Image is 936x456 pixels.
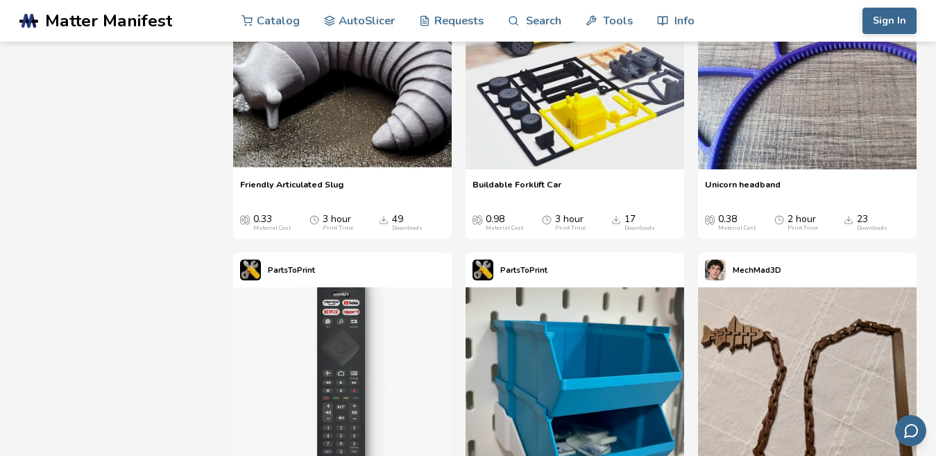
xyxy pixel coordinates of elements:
[45,11,172,31] span: Matter Manifest
[466,253,554,287] a: PartsToPrint's profilePartsToPrint
[392,214,423,232] div: 49
[542,214,552,225] span: Average Print Time
[240,260,261,280] img: PartsToPrint's profile
[611,214,621,225] span: Downloads
[323,225,353,232] div: Print Time
[705,214,715,225] span: Average Cost
[379,214,389,225] span: Downloads
[486,214,523,232] div: 0.98
[486,225,523,232] div: Material Cost
[240,214,250,225] span: Average Cost
[857,214,887,232] div: 23
[233,253,322,287] a: PartsToPrint's profilePartsToPrint
[268,263,315,278] p: PartsToPrint
[788,225,818,232] div: Print Time
[705,260,726,280] img: MechMad3D's profile
[718,214,756,232] div: 0.38
[253,214,291,232] div: 0.33
[844,214,853,225] span: Downloads
[473,214,482,225] span: Average Cost
[253,225,291,232] div: Material Cost
[473,260,493,280] img: PartsToPrint's profile
[555,214,586,232] div: 3 hour
[624,225,655,232] div: Downloads
[733,263,781,278] p: MechMad3D
[624,214,655,232] div: 17
[323,214,353,232] div: 3 hour
[392,225,423,232] div: Downloads
[862,8,917,34] button: Sign In
[473,179,561,200] a: Buildable Forklift Car
[240,179,343,200] a: Friendly Articulated Slug
[788,214,818,232] div: 2 hour
[500,263,547,278] p: PartsToPrint
[857,225,887,232] div: Downloads
[309,214,319,225] span: Average Print Time
[705,179,781,200] a: Unicorn headband
[718,225,756,232] div: Material Cost
[698,253,788,287] a: MechMad3D's profileMechMad3D
[774,214,784,225] span: Average Print Time
[555,225,586,232] div: Print Time
[895,415,926,446] button: Send feedback via email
